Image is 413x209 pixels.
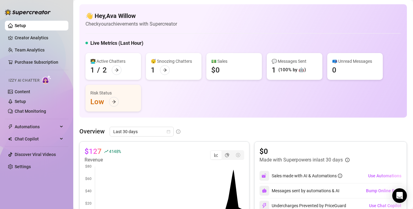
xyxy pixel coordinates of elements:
div: 😴 Snoozing Chatters [151,58,197,65]
a: Setup [15,99,26,104]
span: thunderbolt [8,124,13,129]
a: Team Analytics [15,48,45,52]
span: 4148 % [109,148,121,154]
article: Overview [79,127,105,136]
article: Made with Superpowers in last 30 days [259,156,343,164]
h4: 👋 Hey, Ava Willow [85,12,177,20]
span: rise [104,149,108,154]
div: 1 [90,65,95,75]
span: pie-chart [225,153,229,157]
div: 1 [151,65,155,75]
article: $0 [259,147,350,156]
span: line-chart [214,153,218,157]
a: Purchase Subscription [15,60,58,65]
button: Use Automations [368,171,402,181]
div: $0 [211,65,220,75]
span: Use Automations [368,173,401,178]
button: Bump Online Fans [366,186,402,196]
img: svg%3e [262,188,267,193]
a: Creator Analytics [15,33,63,43]
article: $127 [85,147,102,156]
span: Izzy AI Chatter [9,78,39,83]
div: Messages sent by automations & AI [259,186,339,196]
div: 💵 Sales [211,58,257,65]
span: dollar-circle [236,153,240,157]
div: 💬 Messages Sent [272,58,317,65]
span: Use Chat Copilot [369,203,401,208]
article: Revenue [85,156,121,164]
div: 0 [332,65,336,75]
article: Check your achievements with Supercreator [85,20,177,28]
span: info-circle [176,129,180,134]
h5: Live Metrics (Last Hour) [90,40,143,47]
img: Chat Copilot [8,137,12,141]
a: Settings [15,164,31,169]
div: 📪 Unread Messages [332,58,378,65]
span: arrow-right [163,68,167,72]
div: segmented control [210,150,244,160]
img: svg%3e [262,203,267,208]
span: Chat Copilot [15,134,58,144]
span: Last 30 days [113,127,170,136]
img: logo-BBDzfeDw.svg [5,9,51,15]
span: info-circle [345,158,350,162]
div: Open Intercom Messenger [392,188,407,203]
div: (100% by 🤖) [278,66,306,74]
span: Bump Online Fans [366,188,401,193]
span: Automations [15,122,58,132]
div: Sales made with AI & Automations [272,172,342,179]
div: 2 [103,65,107,75]
img: AI Chatter [42,75,51,84]
div: 1 [272,65,276,75]
div: Risk Status [90,90,136,96]
div: 👩‍💻 Active Chatters [90,58,136,65]
img: svg%3e [262,173,267,179]
span: arrow-right [114,68,119,72]
span: info-circle [338,174,342,178]
span: arrow-right [112,100,116,104]
a: Setup [15,23,26,28]
a: Discover Viral Videos [15,152,56,157]
span: calendar [167,130,170,133]
a: Content [15,89,30,94]
a: Chat Monitoring [15,109,46,114]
